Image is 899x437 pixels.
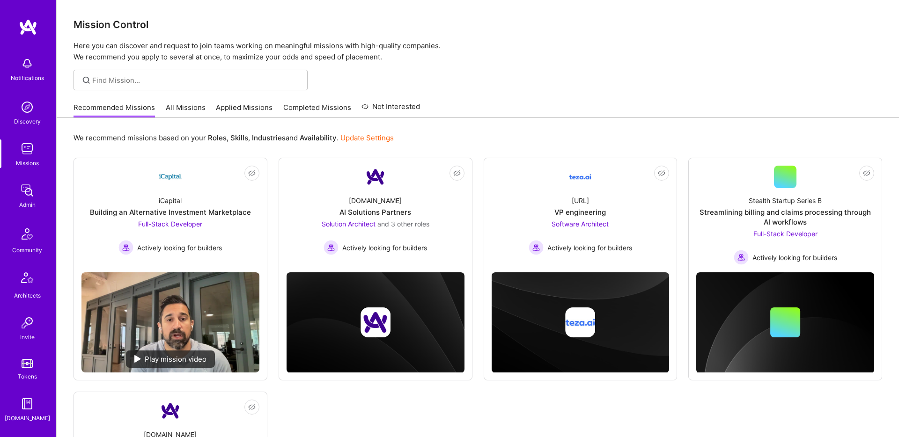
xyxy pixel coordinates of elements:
[287,166,464,265] a: Company Logo[DOMAIN_NAME]AI Solutions PartnersSolution Architect and 3 other rolesActively lookin...
[753,230,818,238] span: Full-Stack Developer
[696,272,874,373] img: cover
[287,272,464,373] img: cover
[74,102,155,118] a: Recommended Missions
[248,169,256,177] i: icon EyeClosed
[18,394,37,413] img: guide book
[364,166,387,188] img: Company Logo
[547,243,632,253] span: Actively looking for builders
[453,169,461,177] i: icon EyeClosed
[126,350,215,368] div: Play mission video
[14,117,41,126] div: Discovery
[492,166,670,265] a: Company Logo[URL]VP engineeringSoftware Architect Actively looking for buildersActively looking f...
[230,133,248,142] b: Skills
[92,75,301,85] input: Find Mission...
[349,196,402,205] div: [DOMAIN_NAME]
[137,243,222,253] span: Actively looking for builders
[166,102,206,118] a: All Missions
[74,19,882,30] h3: Mission Control
[749,196,822,205] div: Stealth Startup Series B
[339,207,411,217] div: AI Solutions Partners
[16,158,39,168] div: Missions
[248,403,256,411] i: icon EyeClosed
[552,220,609,228] span: Software Architect
[18,313,37,332] img: Invite
[216,102,273,118] a: Applied Missions
[863,169,870,177] i: icon EyeClosed
[322,220,376,228] span: Solution Architect
[569,166,591,188] img: Company Logo
[752,253,837,262] span: Actively looking for builders
[14,291,41,300] div: Architects
[18,139,37,158] img: teamwork
[572,196,589,205] div: [URL]
[134,355,141,363] img: play
[81,166,259,265] a: Company LogoiCapitalBuilding an Alternative Investment MarketplaceFull-Stack Developer Actively l...
[658,169,665,177] i: icon EyeClosed
[208,133,227,142] b: Roles
[20,332,35,342] div: Invite
[283,102,351,118] a: Completed Missions
[18,54,37,73] img: bell
[18,371,37,381] div: Tokens
[74,133,394,143] p: We recommend missions based on your , , and .
[118,240,133,255] img: Actively looking for builders
[361,307,391,337] img: Company logo
[74,40,882,63] p: Here you can discover and request to join teams working on meaningful missions with high-quality ...
[5,413,50,423] div: [DOMAIN_NAME]
[300,133,337,142] b: Availability
[19,19,37,36] img: logo
[324,240,339,255] img: Actively looking for builders
[16,223,38,245] img: Community
[554,207,606,217] div: VP engineering
[18,98,37,117] img: discovery
[22,359,33,368] img: tokens
[529,240,544,255] img: Actively looking for builders
[159,400,182,422] img: Company Logo
[81,75,92,86] i: icon SearchGrey
[159,166,182,188] img: Company Logo
[16,268,38,291] img: Architects
[12,245,42,255] div: Community
[377,220,429,228] span: and 3 other roles
[565,307,595,337] img: Company logo
[252,133,286,142] b: Industries
[81,272,259,372] img: No Mission
[19,200,36,210] div: Admin
[90,207,251,217] div: Building an Alternative Investment Marketplace
[361,101,420,118] a: Not Interested
[734,250,749,265] img: Actively looking for builders
[138,220,202,228] span: Full-Stack Developer
[11,73,44,83] div: Notifications
[159,196,182,205] div: iCapital
[18,181,37,200] img: admin teamwork
[696,166,874,265] a: Stealth Startup Series BStreamlining billing and claims processing through AI workflowsFull-Stack...
[340,133,394,142] a: Update Settings
[342,243,427,253] span: Actively looking for builders
[696,207,874,227] div: Streamlining billing and claims processing through AI workflows
[492,272,670,373] img: cover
